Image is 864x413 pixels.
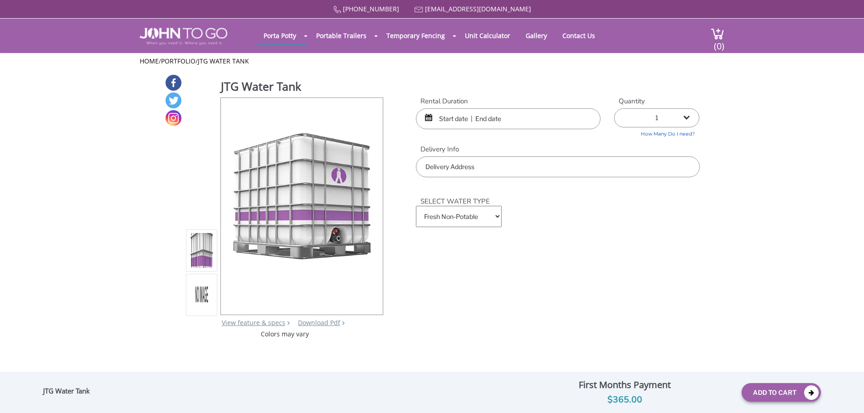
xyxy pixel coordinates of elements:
div: First Months Payment [515,377,734,393]
div: $365.00 [515,393,734,407]
button: Add To Cart [742,383,821,402]
label: Rental Duration [416,97,600,106]
span: (0) [713,33,724,52]
button: Live Chat [828,377,864,413]
img: chevron.png [342,321,345,325]
a: Facebook [166,75,181,91]
a: Instagram [166,110,181,126]
ul: / / [140,57,724,66]
a: Download Pdf [298,318,340,327]
label: Quantity [614,97,699,106]
a: Porta Potty [257,27,303,44]
a: Temporary Fencing [380,27,452,44]
img: JOHN to go [140,28,227,45]
input: Start date | End date [416,108,600,129]
img: right arrow icon [287,321,290,325]
a: [PHONE_NUMBER] [343,5,399,13]
a: How Many Do I need? [614,127,699,138]
a: Home [140,57,159,65]
img: svg+xml;base64,PHN2ZyB4bWxucz0iaHR0cDovL3d3dy53My5vcmcvMjAwMC9zdmciIHdpZHRoPSIxNTAiIGhlaWdodD0iMT... [190,188,214,402]
img: Call [333,6,341,14]
h1: JTG Water Tank [221,78,384,97]
a: [EMAIL_ADDRESS][DOMAIN_NAME] [425,5,531,13]
a: Portfolio [161,57,195,65]
a: Gallery [519,27,554,44]
div: Colors may vary [186,330,384,339]
img: Product [190,144,214,357]
img: cart a [711,28,724,40]
a: View feature & specs [222,318,285,327]
img: Mail [415,7,423,13]
label: Delivery Info [416,145,699,154]
h3: SELECT WATER TYPE [416,186,699,206]
a: JTG Water Tank [198,57,249,65]
input: Delivery Address [416,156,699,177]
a: Twitter [166,92,181,108]
a: Unit Calculator [458,27,517,44]
img: Product [227,98,376,311]
a: Contact Us [556,27,602,44]
a: Portable Trailers [309,27,373,44]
